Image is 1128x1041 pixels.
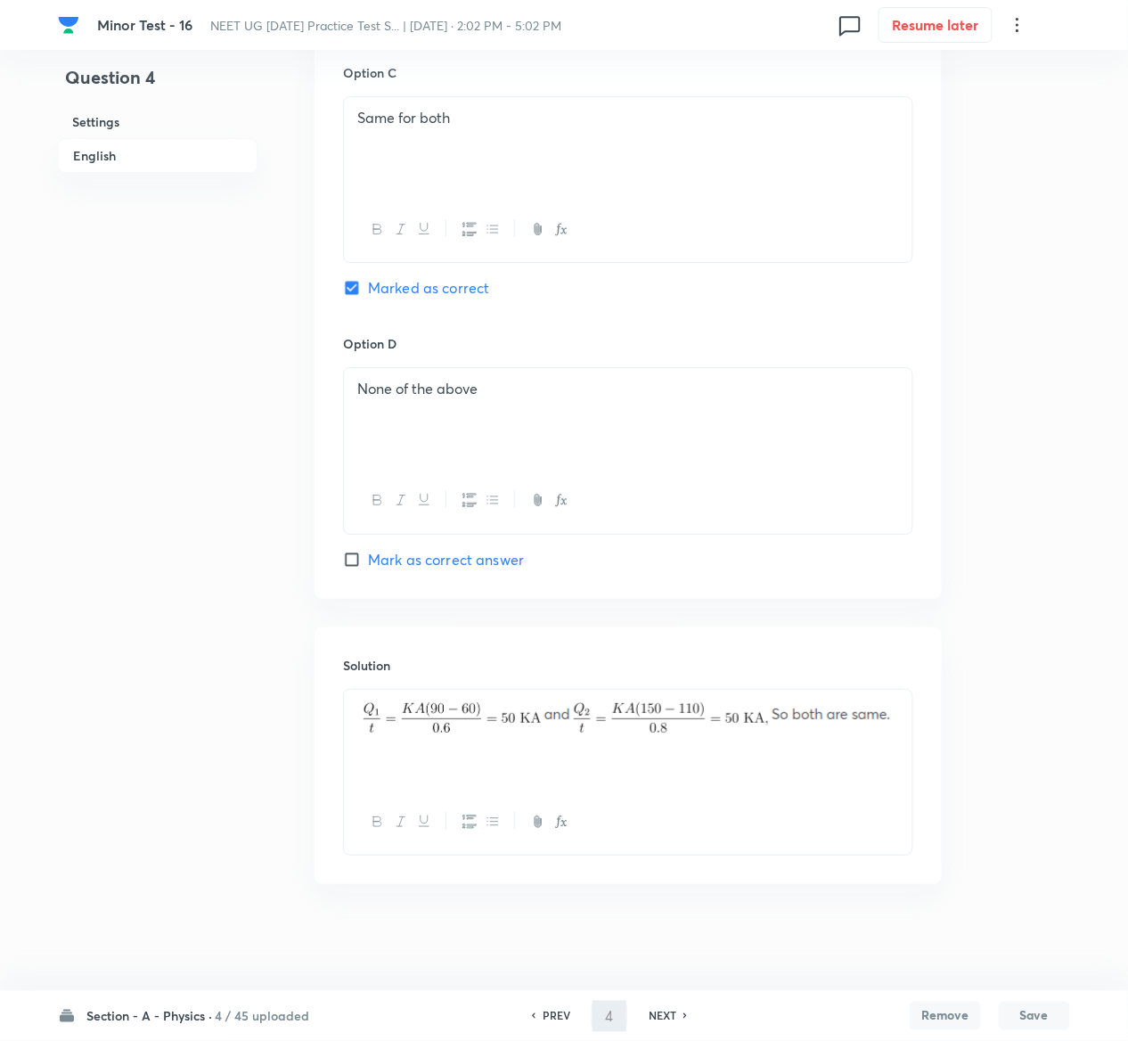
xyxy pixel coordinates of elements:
button: Save [999,1002,1070,1030]
button: Resume later [879,7,993,43]
h6: English [58,138,257,173]
p: Same for both [357,108,899,128]
h6: PREV [543,1008,570,1024]
span: Minor Test - 16 [97,15,192,34]
img: Company Logo [58,14,79,36]
a: Company Logo [58,14,83,36]
button: Remove [910,1002,981,1030]
h4: Question 4 [58,64,257,105]
p: None of the above [357,379,899,399]
h6: Section - A - Physics · [86,1007,212,1026]
span: Marked as correct [368,277,490,299]
h6: Solution [343,656,913,675]
h6: NEXT [649,1008,676,1024]
img: 02-12-22-05:37:55-PM [357,701,894,750]
h6: Option C [343,63,913,82]
h6: Option D [343,334,913,353]
h6: Settings [58,105,257,138]
span: NEET UG [DATE] Practice Test S... | [DATE] · 2:02 PM - 5:02 PM [210,17,562,34]
h6: 4 / 45 uploaded [215,1007,309,1026]
span: Mark as correct answer [368,549,524,570]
